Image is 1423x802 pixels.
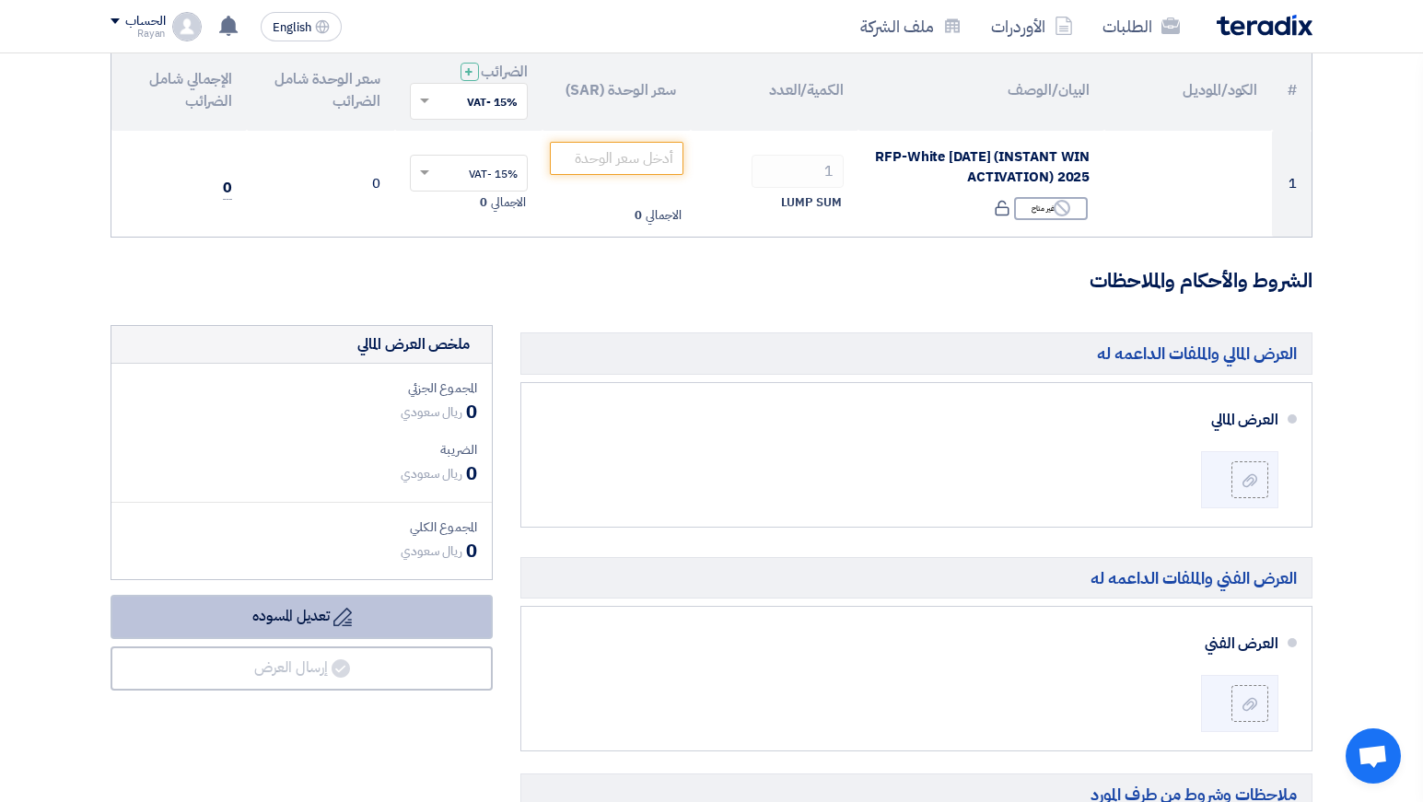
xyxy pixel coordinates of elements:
th: الكمية/العدد [691,50,858,131]
th: سعر الوحدة شامل الضرائب [247,50,395,131]
h5: العرض المالي والملفات الداعمه له [520,332,1312,374]
div: Rayan [111,29,165,39]
img: profile_test.png [172,12,202,41]
span: 0 [466,537,477,564]
span: RFP-White [DATE] (INSTANT WIN ACTIVATION) 2025 [875,146,1090,188]
div: العرض المالي [558,398,1278,442]
span: 0 [635,206,642,225]
input: أدخل سعر الوحدة [550,142,683,175]
span: ريال سعودي [401,541,462,561]
button: تعديل المسوده [111,595,493,639]
td: 1 [1272,131,1312,238]
input: RFQ_STEP1.ITEMS.2.AMOUNT_TITLE [752,155,844,188]
th: الكود/الموديل [1104,50,1272,131]
div: الحساب [125,14,165,29]
button: English [261,12,342,41]
span: + [464,61,473,83]
a: ملف الشركة [846,5,976,48]
th: البيان/الوصف [858,50,1105,131]
th: الضرائب [395,50,543,131]
th: # [1272,50,1312,131]
ng-select: VAT [410,155,529,192]
span: 0 [466,398,477,425]
div: Open chat [1346,728,1401,784]
span: ريال سعودي [401,464,462,483]
div: المجموع الجزئي [126,378,477,398]
a: الطلبات [1088,5,1195,48]
th: سعر الوحدة (SAR) [542,50,691,131]
th: الإجمالي شامل الضرائب [111,50,247,131]
span: English [273,21,311,34]
span: الاجمالي [646,206,681,225]
div: المجموع الكلي [126,517,477,537]
div: الضريبة [126,440,477,459]
button: إرسال العرض [111,646,493,691]
img: Teradix logo [1217,15,1312,36]
span: الاجمالي [491,193,526,212]
span: ريال سعودي [401,402,462,422]
div: ملخص العرض المالي [357,333,470,355]
div: غير متاح [1014,197,1088,220]
span: 0 [223,177,232,200]
h5: العرض الفني والملفات الداعمه له [520,557,1312,599]
a: الأوردرات [976,5,1088,48]
span: LUMP SUM [781,193,842,212]
span: 0 [480,193,487,212]
td: 0 [247,131,395,238]
div: العرض الفني [558,622,1278,666]
h3: الشروط والأحكام والملاحظات [111,267,1312,296]
span: 0 [466,459,477,487]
